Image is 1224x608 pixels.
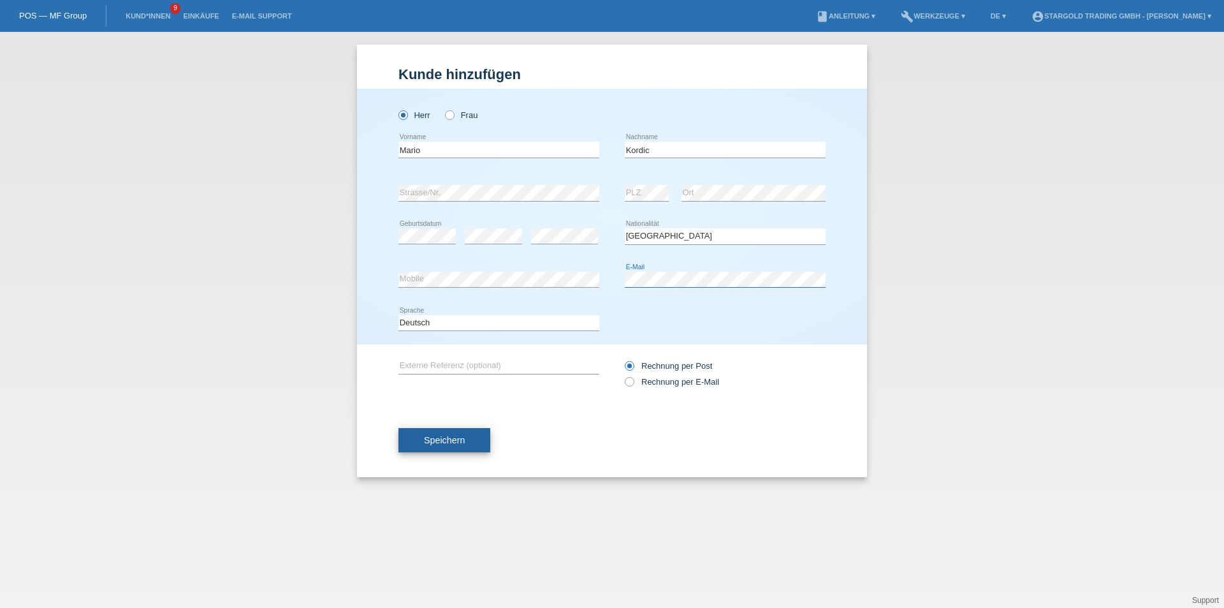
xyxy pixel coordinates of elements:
[226,12,298,20] a: E-Mail Support
[19,11,87,20] a: POS — MF Group
[894,12,972,20] a: buildWerkzeuge ▾
[398,66,826,82] h1: Kunde hinzufügen
[984,12,1012,20] a: DE ▾
[1025,12,1218,20] a: account_circleStargold Trading GmbH - [PERSON_NAME] ▾
[119,12,177,20] a: Kund*innen
[398,428,490,452] button: Speichern
[398,110,430,120] label: Herr
[625,377,633,393] input: Rechnung per E-Mail
[445,110,477,120] label: Frau
[170,3,180,14] span: 9
[424,435,465,445] span: Speichern
[816,10,829,23] i: book
[625,377,719,387] label: Rechnung per E-Mail
[445,110,453,119] input: Frau
[625,361,712,371] label: Rechnung per Post
[1031,10,1044,23] i: account_circle
[810,12,882,20] a: bookAnleitung ▾
[177,12,225,20] a: Einkäufe
[625,361,633,377] input: Rechnung per Post
[398,110,407,119] input: Herr
[901,10,914,23] i: build
[1192,596,1219,605] a: Support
